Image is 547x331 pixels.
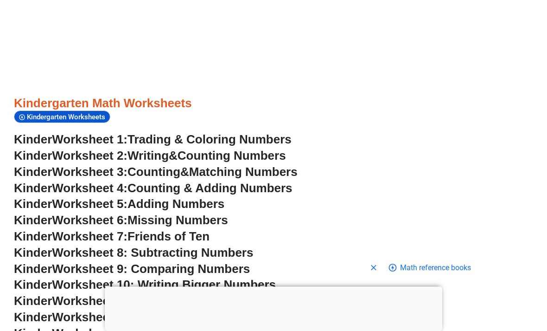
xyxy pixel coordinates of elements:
[14,111,110,123] div: Kindergarten Worksheets
[52,149,127,163] span: Worksheet 2:
[14,230,210,244] a: KinderWorksheet 7:Friends of Ten
[52,214,127,227] span: Worksheet 6:
[52,230,127,244] span: Worksheet 7:
[52,294,134,308] span: Worksheet 11:
[14,262,52,276] span: Kinder
[127,197,224,211] span: Adding Numbers
[178,149,286,163] span: Counting Numbers
[189,165,298,179] span: Matching Numbers
[14,182,293,195] a: KinderWorksheet 4:Counting & Adding Numbers
[14,182,52,195] span: Kinder
[14,133,292,147] a: KinderWorksheet 1:Trading & Coloring Numbers
[14,96,533,112] h3: Kindergarten Math Worksheets
[14,197,52,211] span: Kinder
[52,246,253,260] span: Worksheet 8: Subtracting Numbers
[52,133,127,147] span: Worksheet 1:
[127,133,292,147] span: Trading & Coloring Numbers
[14,214,52,227] span: Kinder
[14,197,224,211] a: KinderWorksheet 5:Adding Numbers
[14,311,52,325] span: Kinder
[127,165,180,179] span: Counting
[14,149,286,163] a: KinderWorksheet 2:Writing&Counting Numbers
[14,278,52,292] span: Kinder
[127,230,210,244] span: Friends of Ten
[52,278,276,292] span: Worksheet 10: Writing Bigger Numbers
[52,182,127,195] span: Worksheet 4:
[127,149,169,163] span: Writing
[52,262,250,276] span: Worksheet 9: Comparing Numbers
[14,246,52,260] span: Kinder
[388,226,547,331] iframe: Chat Widget
[52,197,127,211] span: Worksheet 5:
[105,287,442,329] iframe: Advertisement
[14,214,228,227] a: KinderWorksheet 6:Missing Numbers
[127,214,228,227] span: Missing Numbers
[14,294,52,308] span: Kinder
[27,113,108,122] span: Kindergarten Worksheets
[14,165,298,179] a: KinderWorksheet 3:Counting&Matching Numbers
[14,165,52,179] span: Kinder
[14,262,250,276] a: KinderWorksheet 9: Comparing Numbers
[14,278,276,292] a: KinderWorksheet 10: Writing Bigger Numbers
[369,263,378,273] svg: Close shopping anchor
[14,230,52,244] span: Kinder
[14,246,253,260] a: KinderWorksheet 8: Subtracting Numbers
[14,149,52,163] span: Kinder
[127,182,293,195] span: Counting & Adding Numbers
[52,165,127,179] span: Worksheet 3:
[52,311,134,325] span: Worksheet 12:
[14,133,52,147] span: Kinder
